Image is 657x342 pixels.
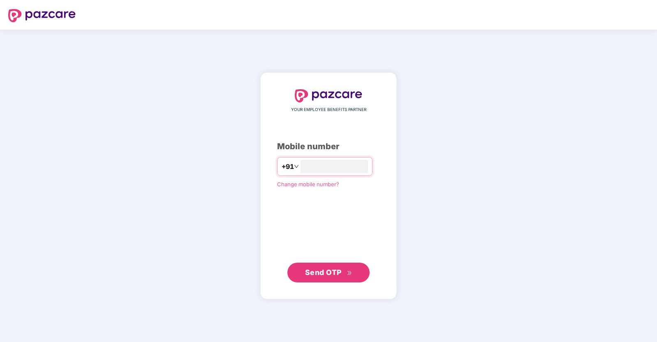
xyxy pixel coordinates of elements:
[295,89,362,102] img: logo
[287,263,370,282] button: Send OTPdouble-right
[291,106,366,113] span: YOUR EMPLOYEE BENEFITS PARTNER
[277,140,380,153] div: Mobile number
[8,9,76,22] img: logo
[282,162,294,172] span: +91
[305,268,342,277] span: Send OTP
[347,270,352,276] span: double-right
[277,181,339,187] a: Change mobile number?
[294,164,299,169] span: down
